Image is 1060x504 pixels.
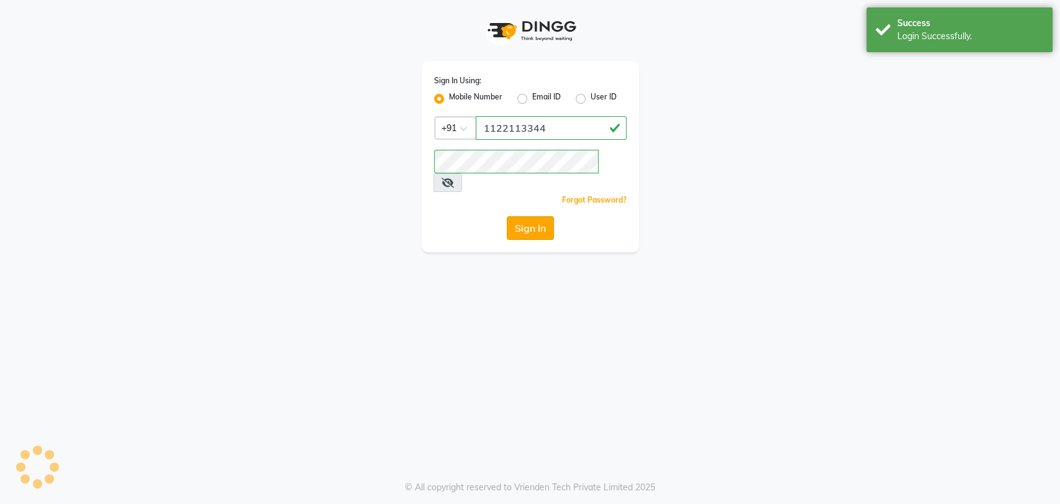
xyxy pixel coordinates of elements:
input: Username [476,116,627,140]
div: Login Successfully. [897,30,1043,43]
label: Sign In Using: [434,75,481,86]
a: Forgot Password? [562,195,627,204]
img: logo1.svg [481,12,580,49]
label: Mobile Number [449,91,502,106]
label: Email ID [532,91,561,106]
label: User ID [591,91,617,106]
button: Sign In [507,216,554,240]
div: Success [897,17,1043,30]
input: Username [434,150,599,173]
